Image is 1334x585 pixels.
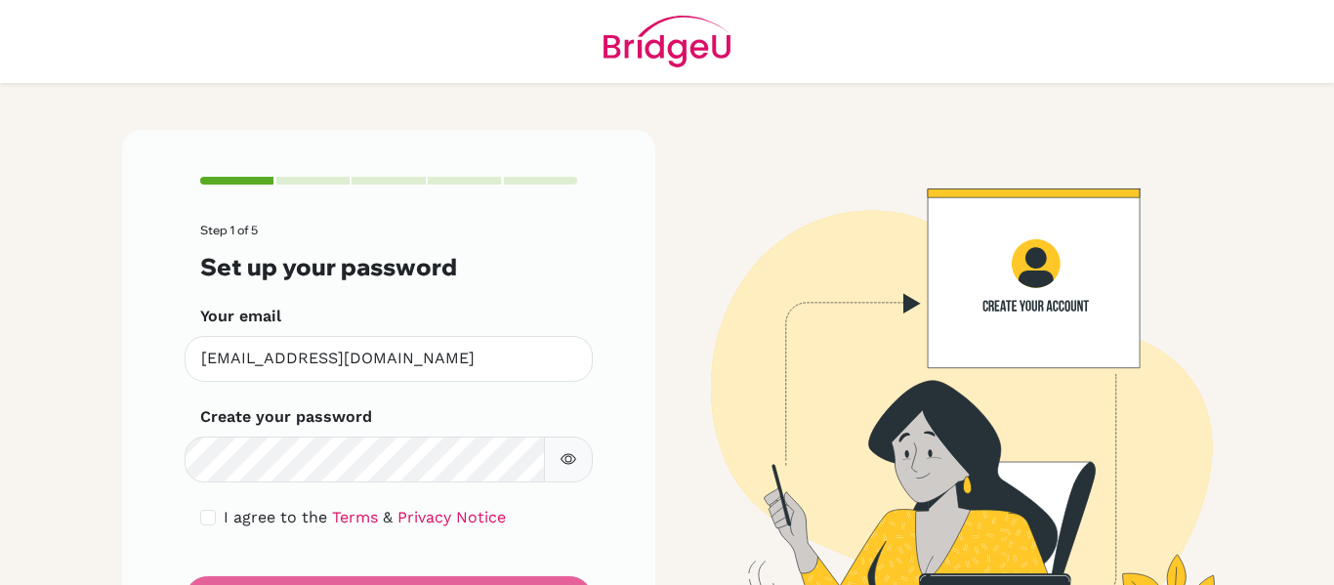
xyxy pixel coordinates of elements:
[200,253,577,281] h3: Set up your password
[200,305,281,328] label: Your email
[397,508,506,526] a: Privacy Notice
[185,336,593,382] input: Insert your email*
[200,223,258,237] span: Step 1 of 5
[383,508,393,526] span: &
[200,405,372,429] label: Create your password
[332,508,378,526] a: Terms
[224,508,327,526] span: I agree to the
